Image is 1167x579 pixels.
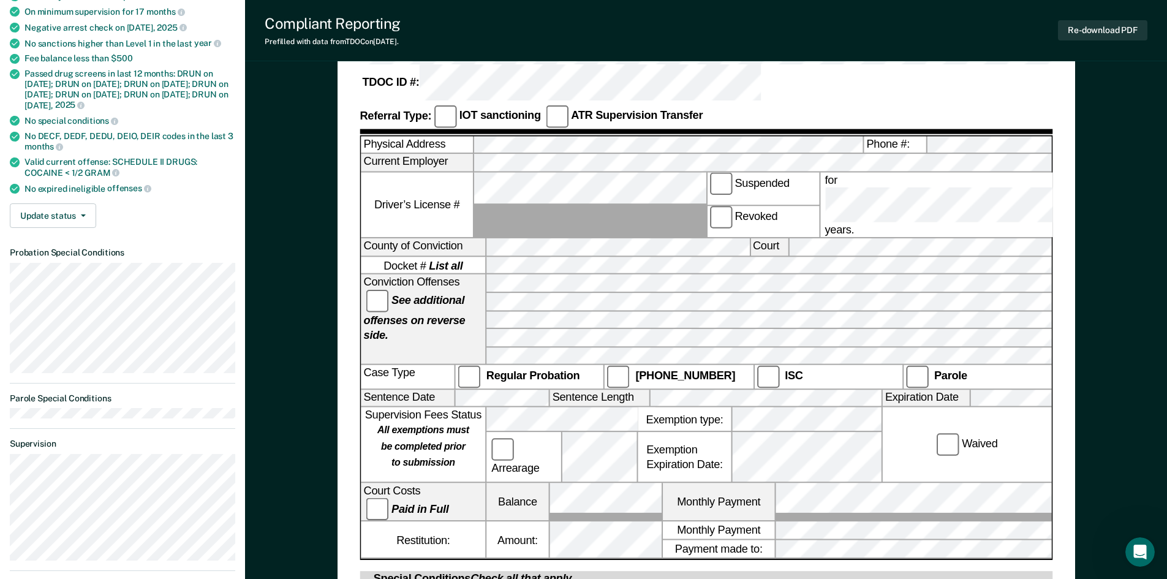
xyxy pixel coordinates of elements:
span: 2025 [157,23,186,32]
label: Exemption type: [638,407,731,431]
input: for years. [825,187,1166,222]
dt: Probation Special Conditions [10,248,235,258]
input: Paid in Full [366,498,388,521]
button: Update status [10,203,96,228]
div: Case Type [361,366,454,388]
div: Negative arrest check on [DATE], [25,22,235,33]
div: Court Costs [361,483,485,521]
div: Exemption Expiration Date: [638,433,731,482]
label: Sentence Length [550,390,649,407]
input: Suspended [709,173,732,195]
span: offenses [107,183,151,193]
div: No expired ineligible [25,183,235,194]
label: Revoked [707,206,818,238]
span: conditions [67,116,118,126]
div: Prefilled with data from TDOC on [DATE] . [265,37,401,46]
label: Waived [934,434,1000,456]
div: Conviction Offenses [361,275,485,365]
div: Supervision Fees Status [361,407,485,482]
strong: Parole [934,370,967,382]
input: See additional offenses on reverse side. [366,290,388,312]
div: Valid current offense: SCHEDULE II DRUGS: COCAINE < 1/2 [25,157,235,178]
strong: List all [429,259,463,271]
strong: Paid in Full [391,502,448,515]
label: Sentence Date [361,390,454,407]
input: Revoked [709,206,732,229]
input: Parole [905,366,928,388]
dt: Supervision [10,439,235,449]
iframe: Intercom live chat [1125,537,1155,567]
label: Arrearage [489,439,559,476]
input: ATR Supervision Transfer [545,105,568,127]
span: months [25,142,63,151]
label: Suspended [707,173,818,205]
label: Payment made to: [663,540,774,558]
strong: IOT sanctioning [459,109,540,121]
div: Passed drug screens in last 12 months: DRUN on [DATE]; DRUN on [DATE]; DRUN on [DATE]; DRUN on [D... [25,69,235,110]
input: ISC [757,366,779,388]
div: Restitution: [361,522,485,557]
label: Monthly Payment [663,522,774,539]
strong: Regular Probation [486,370,580,382]
span: months [146,7,185,17]
div: No sanctions higher than Level 1 in the last [25,38,235,49]
strong: [PHONE_NUMBER] [635,370,735,382]
strong: ISC [785,370,803,382]
label: Balance [486,483,548,521]
div: Compliant Reporting [265,15,401,32]
label: Court [750,239,787,256]
div: On minimum supervision for 17 [25,6,235,17]
button: Re-download PDF [1058,20,1147,40]
dt: Parole Special Conditions [10,393,235,404]
label: Physical Address [361,136,472,153]
div: No special [25,115,235,126]
input: Arrearage [491,439,514,461]
label: Phone #: [864,136,926,153]
div: Fee balance less than [25,53,235,64]
label: Amount: [486,522,548,557]
input: [PHONE_NUMBER] [607,366,630,388]
label: Monthly Payment [663,483,774,521]
span: year [194,38,221,48]
strong: TDOC ID #: [362,76,419,88]
input: Waived [936,434,959,456]
label: Current Employer [361,154,472,172]
span: 2025 [55,100,85,110]
span: Docket # [383,258,463,273]
input: IOT sanctioning [434,105,456,127]
strong: Referral Type: [360,109,431,121]
input: Regular Probation [458,366,480,388]
strong: ATR Supervision Transfer [571,109,703,121]
label: Driver’s License # [361,173,472,238]
label: Expiration Date [882,390,969,407]
strong: All exemptions must be completed prior to submission [377,425,469,469]
div: No DECF, DEDF, DEDU, DEIO, DEIR codes in the last 3 [25,131,235,152]
label: County of Conviction [361,239,485,256]
span: GRAM [85,168,119,178]
strong: See additional offenses on reverse side. [363,294,465,341]
span: $500 [111,53,132,63]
